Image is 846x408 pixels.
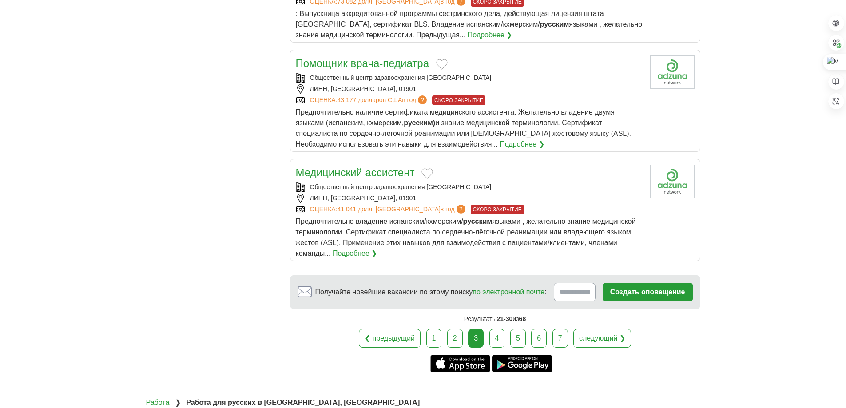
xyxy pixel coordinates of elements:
font: Подробнее ❯ [333,250,377,257]
a: 5 [510,329,526,348]
button: Добавить в избранные вакансии [436,59,448,70]
font: Результаты [464,315,497,322]
a: ОЦЕНКА:41 041 долл. [GEOGRAPHIC_DATA]в год? [310,205,467,214]
font: ? [421,96,424,103]
a: Работа [146,399,170,406]
font: ОЦЕНКА: [310,206,338,213]
font: ❮ предыдущий [365,334,415,342]
a: 2 [447,329,463,348]
font: Общественный центр здравоохранения [GEOGRAPHIC_DATA] [310,183,492,190]
font: русским [540,20,569,28]
font: 41 041 долл. [GEOGRAPHIC_DATA] [338,206,441,213]
font: 1 [432,334,436,342]
a: Подробнее ❯ [500,139,544,150]
font: Создать оповещение [610,288,685,296]
a: Подробнее ❯ [468,30,512,40]
font: 43 177 долларов США [338,96,402,103]
font: Общественный центр здравоохранения [GEOGRAPHIC_DATA] [310,74,492,81]
a: Медицинский ассистент [296,166,415,178]
a: Подробнее ❯ [333,248,377,259]
a: ОЦЕНКА:43 177 долларов СШАв год? [310,95,429,105]
a: 6 [531,329,547,348]
font: 68 [519,315,526,322]
font: русским [463,218,493,225]
img: Логотип компании [650,165,695,198]
font: СКОРО ЗАКРЫТИЕ [434,97,483,103]
font: ? [459,206,463,213]
font: ЛИНН, [GEOGRAPHIC_DATA], 01901 [310,194,417,202]
font: Подробнее ❯ [500,140,544,148]
button: Создать оповещение [603,283,693,301]
font: ОЦЕНКА: [310,96,338,103]
font: Предпочтительно наличие сертификата медицинского ассистента. Желательно владение двумя языками (и... [296,108,615,127]
font: Предпочтительно владение испанским/кхмерским/ [296,218,463,225]
img: Логотип компании [650,55,695,89]
font: в год [441,206,455,213]
a: 7 [552,329,568,348]
font: 7 [558,334,562,342]
font: 4 [495,334,499,342]
font: и знание медицинской терминологии. Сертификат специалиста по сердечно-лёгочной реанимации или [DE... [296,119,631,148]
font: Подробнее ❯ [468,31,512,39]
a: 4 [489,329,505,348]
font: 3 [474,334,478,342]
font: русским) [404,119,435,127]
a: 1 [426,329,442,348]
font: в год [402,96,416,103]
font: ЛИНН, [GEOGRAPHIC_DATA], 01901 [310,85,417,92]
font: СКОРО ЗАКРЫТИЕ [473,206,522,213]
font: : Выпускница аккредитованной программы сестринского дела, действующая лицензия штата [GEOGRAPHIC_... [296,10,604,28]
font: 5 [516,334,520,342]
a: Помощник врача-педиатра [296,57,429,69]
a: ❮ предыдущий [359,329,421,348]
font: Работа для русских в [GEOGRAPHIC_DATA], [GEOGRAPHIC_DATA] [186,399,420,406]
button: Добавить в избранные вакансии [421,168,433,179]
a: следующий ❯ [573,329,631,348]
font: : [544,288,546,296]
font: из [512,315,519,322]
font: ❯ [175,399,181,406]
a: по электронной почте [473,288,544,296]
font: следующий ❯ [579,334,625,342]
font: 2 [453,334,457,342]
font: 21-30 [497,315,513,322]
font: Получайте новейшие вакансии по этому поиску [315,288,473,296]
font: 6 [537,334,541,342]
